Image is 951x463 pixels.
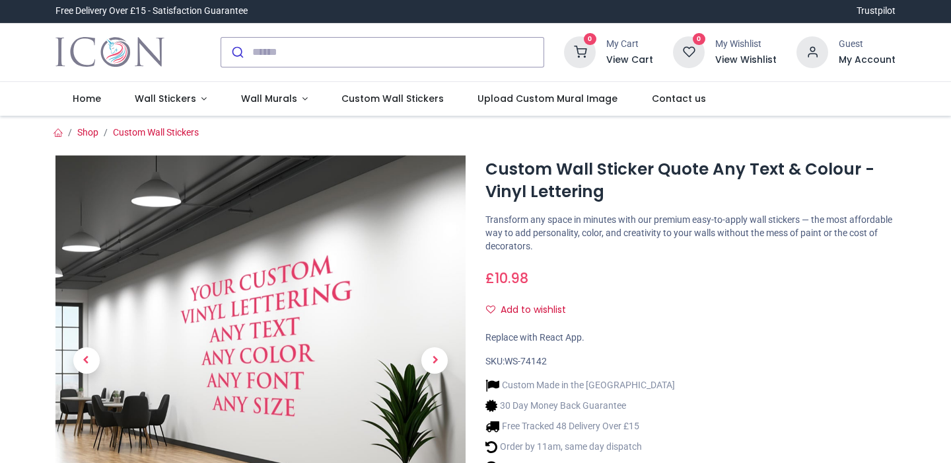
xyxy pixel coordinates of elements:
i: Add to wishlist [486,305,495,314]
a: 0 [564,46,596,56]
button: Submit [221,38,252,67]
li: Custom Made in the [GEOGRAPHIC_DATA] [485,378,675,392]
a: My Account [839,54,896,67]
a: Shop [77,127,98,138]
h1: Custom Wall Sticker Quote Any Text & Colour - Vinyl Lettering [485,158,896,204]
a: 0 [673,46,705,56]
span: Upload Custom Mural Image [477,92,617,105]
div: My Wishlist [715,38,777,51]
span: Custom Wall Stickers [341,92,444,105]
span: Home [73,92,101,105]
div: SKU: [485,355,896,368]
div: Guest [839,38,896,51]
a: Wall Murals [224,82,325,116]
span: Next [421,347,448,374]
span: Contact us [652,92,706,105]
span: 10.98 [495,269,528,288]
span: WS-74142 [505,356,547,366]
div: Replace with React App. [485,331,896,345]
span: Previous [73,347,100,374]
button: Add to wishlistAdd to wishlist [485,299,577,321]
a: Custom Wall Stickers [113,127,199,138]
a: Trustpilot [857,5,896,18]
sup: 0 [693,33,705,46]
img: Icon Wall Stickers [55,34,164,71]
span: £ [485,269,528,288]
sup: 0 [584,33,596,46]
a: Wall Stickers [118,82,224,116]
li: Order by 11am, same day dispatch [485,440,675,454]
a: View Cart [606,54,653,67]
li: 30 Day Money Back Guarantee [485,399,675,413]
span: Wall Murals [241,92,297,105]
a: View Wishlist [715,54,777,67]
a: Logo of Icon Wall Stickers [55,34,164,71]
span: Wall Stickers [135,92,196,105]
div: My Cart [606,38,653,51]
p: Transform any space in minutes with our premium easy-to-apply wall stickers — the most affordable... [485,214,896,253]
li: Free Tracked 48 Delivery Over £15 [485,419,675,433]
div: Free Delivery Over £15 - Satisfaction Guarantee [55,5,248,18]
